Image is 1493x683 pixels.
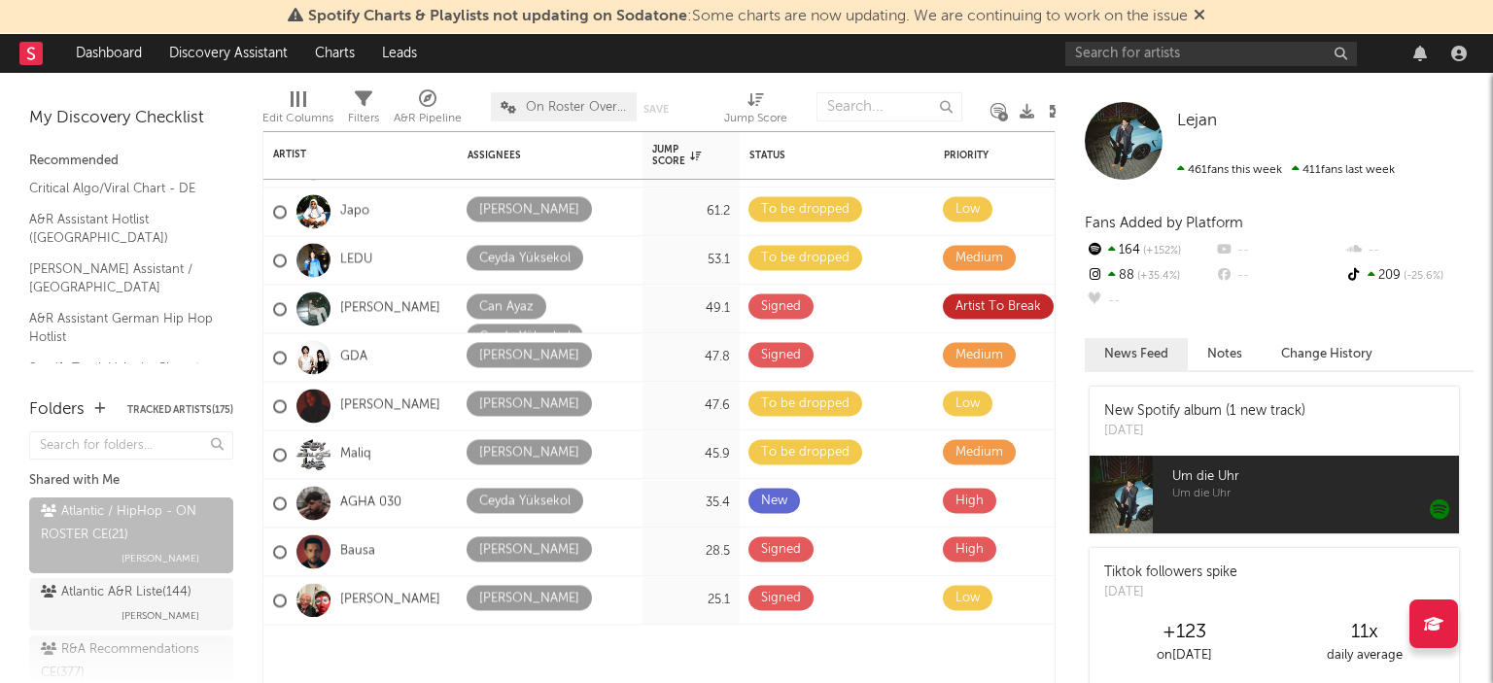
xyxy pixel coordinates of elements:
[394,83,462,139] div: A&R Pipeline
[273,149,419,160] div: Artist
[1177,164,1395,176] span: 411 fans last week
[652,492,730,515] div: 35.4
[340,349,367,365] a: GDA
[652,540,730,563] div: 28.5
[127,405,233,415] button: Tracked Artists(175)
[652,297,730,321] div: 49.1
[1140,246,1181,256] span: +152 %
[1214,238,1343,263] div: --
[816,92,962,121] input: Search...
[340,203,369,220] a: Japo
[955,295,1041,319] div: Artist To Break
[652,394,730,418] div: 47.6
[1065,42,1357,66] input: Search for artists
[944,150,1022,161] div: Priority
[394,107,462,130] div: A&R Pipeline
[1177,164,1282,176] span: 461 fans this week
[761,344,801,367] div: Signed
[262,83,333,139] div: Edit Columns
[479,538,579,562] div: [PERSON_NAME]
[340,397,440,414] a: [PERSON_NAME]
[1104,563,1237,583] div: Tiktok followers spike
[29,308,214,348] a: A&R Assistant German Hip Hop Hotlist
[955,538,984,562] div: High
[761,247,850,270] div: To be dropped
[29,497,233,573] a: Atlantic / HipHop - ON ROSTER CE(21)[PERSON_NAME]
[156,34,301,73] a: Discovery Assistant
[761,295,801,319] div: Signed
[955,344,1003,367] div: Medium
[1085,338,1188,370] button: News Feed
[761,393,850,416] div: To be dropped
[340,592,440,608] a: [PERSON_NAME]
[652,200,730,223] div: 61.2
[122,604,199,628] span: [PERSON_NAME]
[1104,583,1237,602] div: [DATE]
[479,441,579,464] div: [PERSON_NAME]
[652,589,730,612] div: 25.1
[308,9,1188,24] span: : Some charts are now updating. We are continuing to work on the issue
[348,107,379,130] div: Filters
[29,358,214,397] a: Spotify Track Velocity Chart / DE
[1104,401,1305,422] div: New Spotify album (1 new track)
[1401,271,1443,282] span: -25.6 %
[479,247,571,270] div: Ceyda Yüksekol
[643,104,669,115] button: Save
[1085,238,1214,263] div: 164
[1214,263,1343,289] div: --
[1188,338,1262,370] button: Notes
[955,587,980,610] div: Low
[29,469,233,493] div: Shared with Me
[29,398,85,422] div: Folders
[368,34,431,73] a: Leads
[29,209,214,249] a: A&R Assistant Hotlist ([GEOGRAPHIC_DATA])
[1177,112,1217,131] a: Lejan
[1085,263,1214,289] div: 88
[479,325,571,349] div: Ceyda Yüksekol
[262,107,333,130] div: Edit Columns
[761,441,850,464] div: To be dropped
[955,393,980,416] div: Low
[301,34,368,73] a: Charts
[1094,644,1274,667] div: on [DATE]
[122,547,199,570] span: [PERSON_NAME]
[652,443,730,466] div: 45.9
[29,258,214,298] a: [PERSON_NAME] Assistant / [GEOGRAPHIC_DATA]
[955,490,984,513] div: High
[761,490,787,513] div: New
[1274,621,1454,644] div: 11 x
[1177,113,1217,129] span: Lejan
[761,538,801,562] div: Signed
[1094,621,1274,644] div: +123
[29,107,233,130] div: My Discovery Checklist
[761,198,850,222] div: To be dropped
[1085,216,1243,230] span: Fans Added by Platform
[955,441,1003,464] div: Medium
[652,346,730,369] div: 47.8
[1172,489,1459,500] span: Um die Uhr
[41,500,217,547] div: Atlantic / HipHop - ON ROSTER CE ( 21 )
[340,252,372,268] a: LEDU
[761,587,801,610] div: Signed
[340,300,440,317] a: [PERSON_NAME]
[526,101,627,114] span: On Roster Overview
[1344,238,1474,263] div: --
[29,150,233,173] div: Recommended
[1104,422,1305,441] div: [DATE]
[479,393,579,416] div: [PERSON_NAME]
[955,247,1003,270] div: Medium
[29,178,214,199] a: Critical Algo/Viral Chart - DE
[468,150,604,161] div: Assignees
[340,446,371,462] a: Maliq
[479,295,534,319] div: Can Ayaz
[41,581,191,604] div: Atlantic A&R Liste ( 144 )
[1274,644,1454,667] div: daily average
[1344,263,1474,289] div: 209
[340,495,401,511] a: AGHA 030
[1172,465,1459,489] span: Um die Uhr
[479,198,579,222] div: [PERSON_NAME]
[1085,289,1214,314] div: --
[62,34,156,73] a: Dashboard
[340,543,375,560] a: Bausa
[29,431,233,460] input: Search for folders...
